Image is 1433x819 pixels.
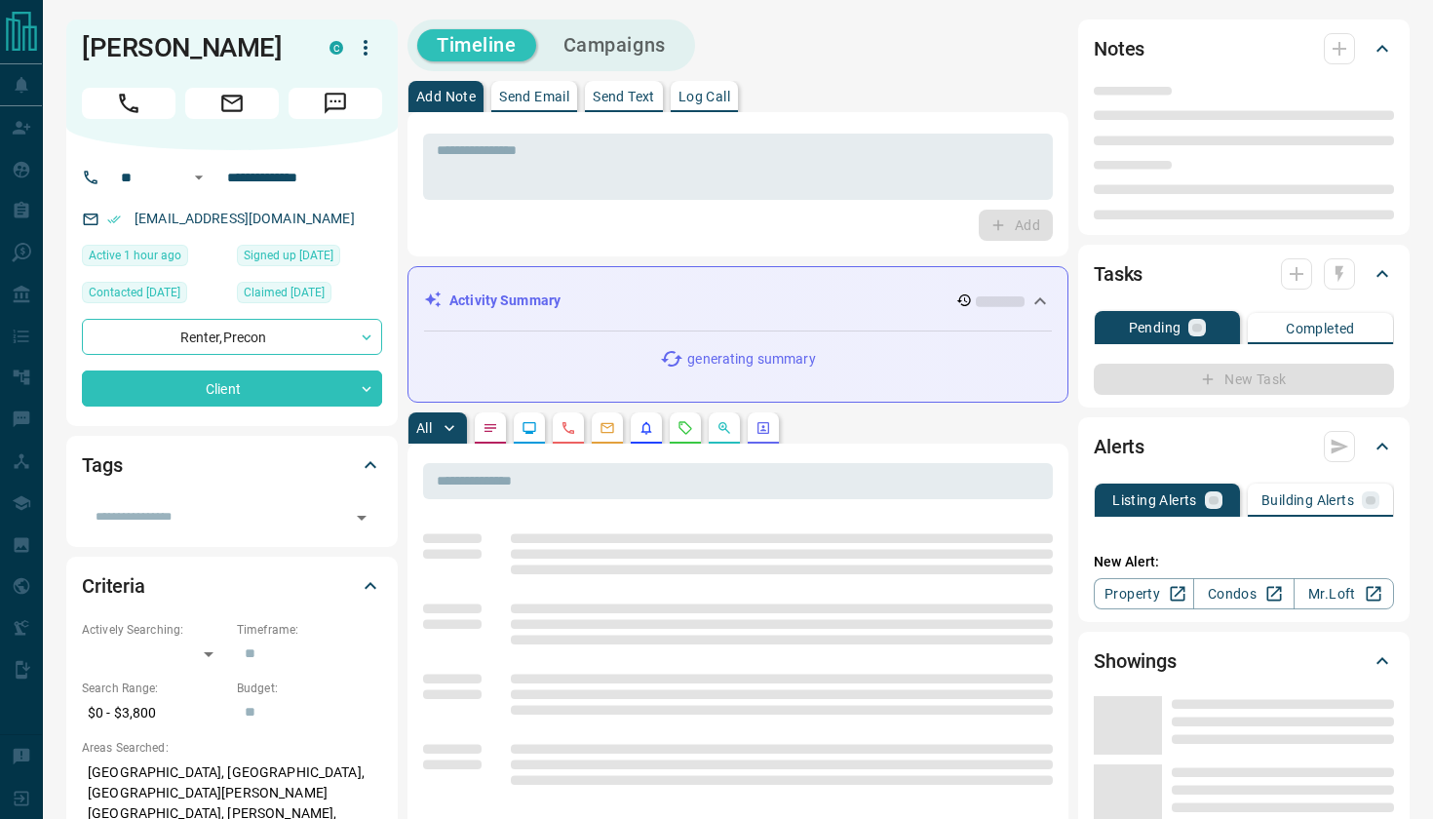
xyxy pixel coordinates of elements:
[1094,645,1177,677] h2: Showings
[1129,321,1181,334] p: Pending
[185,88,279,119] span: Email
[544,29,685,61] button: Campaigns
[755,420,771,436] svg: Agent Actions
[1094,552,1394,572] p: New Alert:
[678,420,693,436] svg: Requests
[89,283,180,302] span: Contacted [DATE]
[82,370,382,407] div: Client
[82,245,227,272] div: Tue Sep 16 2025
[82,88,175,119] span: Call
[1094,33,1144,64] h2: Notes
[82,739,382,757] p: Areas Searched:
[82,282,227,309] div: Wed Aug 13 2025
[82,680,227,697] p: Search Range:
[561,420,576,436] svg: Calls
[600,420,615,436] svg: Emails
[1261,493,1354,507] p: Building Alerts
[1294,578,1394,609] a: Mr.Loft
[237,282,382,309] div: Sat Dec 09 2023
[416,421,432,435] p: All
[82,449,122,481] h2: Tags
[449,291,561,311] p: Activity Summary
[89,246,181,265] span: Active 1 hour ago
[107,213,121,226] svg: Email Verified
[237,680,382,697] p: Budget:
[1112,493,1197,507] p: Listing Alerts
[417,29,536,61] button: Timeline
[82,570,145,602] h2: Criteria
[135,211,355,226] a: [EMAIL_ADDRESS][DOMAIN_NAME]
[1094,423,1394,470] div: Alerts
[348,504,375,531] button: Open
[1193,578,1294,609] a: Condos
[329,41,343,55] div: condos.ca
[237,621,382,639] p: Timeframe:
[289,88,382,119] span: Message
[82,621,227,639] p: Actively Searching:
[1286,322,1355,335] p: Completed
[416,90,476,103] p: Add Note
[522,420,537,436] svg: Lead Browsing Activity
[483,420,498,436] svg: Notes
[424,283,1052,319] div: Activity Summary
[244,246,333,265] span: Signed up [DATE]
[82,697,227,729] p: $0 - $3,800
[1094,578,1194,609] a: Property
[1094,638,1394,684] div: Showings
[687,349,815,370] p: generating summary
[82,32,300,63] h1: [PERSON_NAME]
[1094,431,1144,462] h2: Alerts
[593,90,655,103] p: Send Text
[237,245,382,272] div: Thu Jul 20 2023
[499,90,569,103] p: Send Email
[1094,251,1394,297] div: Tasks
[678,90,730,103] p: Log Call
[244,283,325,302] span: Claimed [DATE]
[187,166,211,189] button: Open
[639,420,654,436] svg: Listing Alerts
[1094,258,1143,290] h2: Tasks
[82,442,382,488] div: Tags
[716,420,732,436] svg: Opportunities
[82,319,382,355] div: Renter , Precon
[1094,25,1394,72] div: Notes
[82,563,382,609] div: Criteria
